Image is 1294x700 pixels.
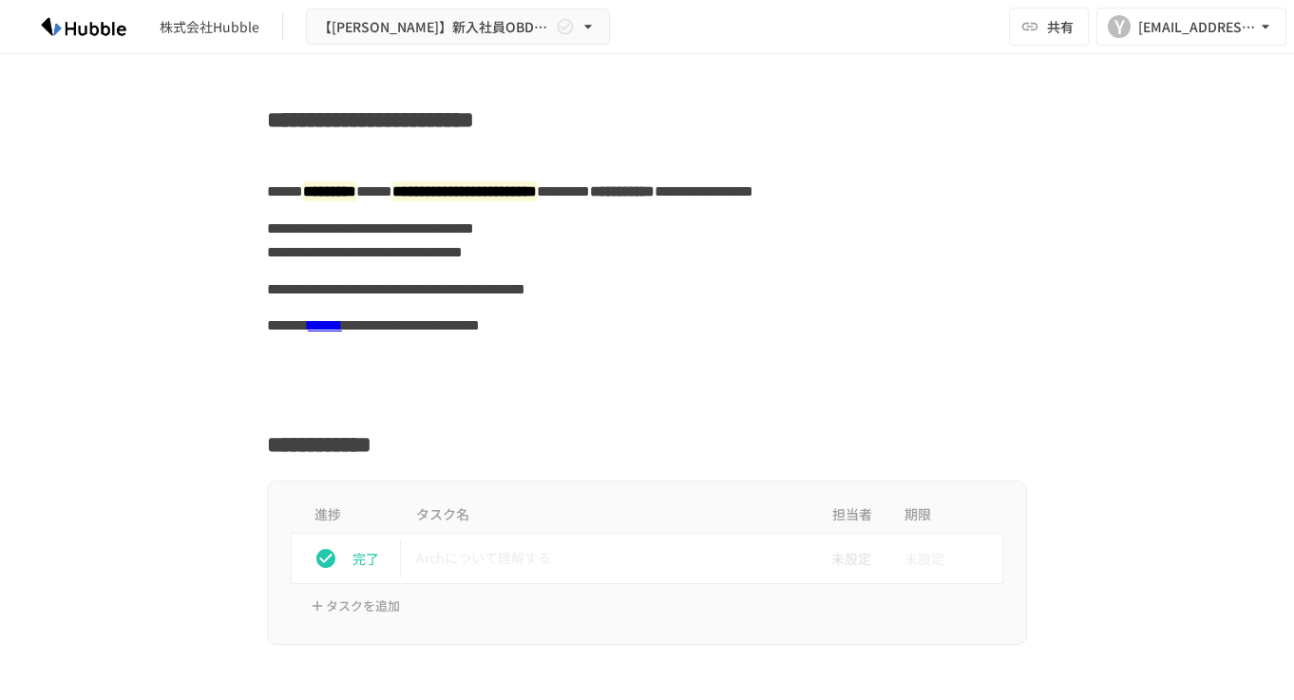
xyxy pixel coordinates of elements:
[352,548,392,569] p: 完了
[904,539,944,577] span: 未設定
[889,497,1003,534] th: 期限
[816,548,871,569] span: 未設定
[306,9,610,46] button: 【[PERSON_NAME]】新入社員OBD用Arch
[813,497,889,534] th: 担当者
[416,546,798,570] p: Archについて理解する
[292,497,402,534] th: 進捗
[1047,16,1074,37] span: 共有
[291,497,1003,584] table: task table
[1138,15,1256,39] div: [EMAIL_ADDRESS][DOMAIN_NAME]
[307,539,345,577] button: status
[1108,15,1131,38] div: Y
[160,17,259,37] div: 株式会社Hubble
[23,11,144,42] img: HzDRNkGCf7KYO4GfwKnzITak6oVsp5RHeZBEM1dQFiQ
[318,15,552,39] span: 【[PERSON_NAME]】新入社員OBD用Arch
[1009,8,1089,46] button: 共有
[1096,8,1286,46] button: Y[EMAIL_ADDRESS][DOMAIN_NAME]
[401,497,813,534] th: タスク名
[306,592,405,621] button: タスクを追加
